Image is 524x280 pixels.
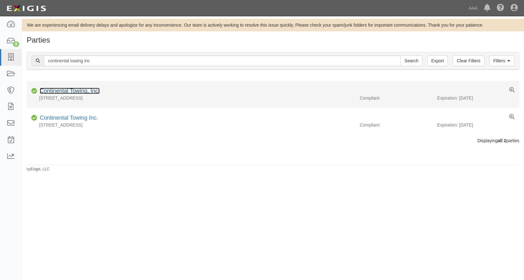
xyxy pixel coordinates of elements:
[40,115,98,121] a: Continental Towing Inc.
[13,41,19,47] div: 5
[466,2,481,14] a: AAA
[509,114,515,120] a: View results summary
[31,167,50,171] a: Exigis, LLC
[497,4,504,12] i: Help Center - Complianz
[31,89,37,93] i: Compliant
[355,122,437,128] div: Compliant
[437,122,519,128] div: Expiration: [DATE]
[5,3,48,14] img: logo-5460c22ac91f19d4615b14bd174203de0afe785f0fc80cf4dbbc73dc1793850b.png
[37,87,100,95] div: Continental Towing, Inc.
[489,55,514,66] a: Filters
[44,55,401,66] input: Search
[31,116,37,120] i: Compliant
[355,95,437,101] div: Compliant
[37,114,98,122] div: Continental Towing Inc.
[22,137,524,144] div: Displaying parties
[40,88,100,94] a: Continental Towing, Inc.
[27,36,519,44] h1: Parties
[437,95,519,101] div: Expiration: [DATE]
[27,122,355,128] div: [STREET_ADDRESS]
[27,167,50,172] small: by
[509,87,515,93] a: View results summary
[22,22,524,28] div: We are experiencing email delivery delays and apologize for any inconvenience. Our team is active...
[498,138,506,143] b: all 2
[27,95,355,101] div: [STREET_ADDRESS]
[453,55,484,66] a: Clear Filters
[401,55,422,66] input: Search
[427,55,448,66] a: Export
